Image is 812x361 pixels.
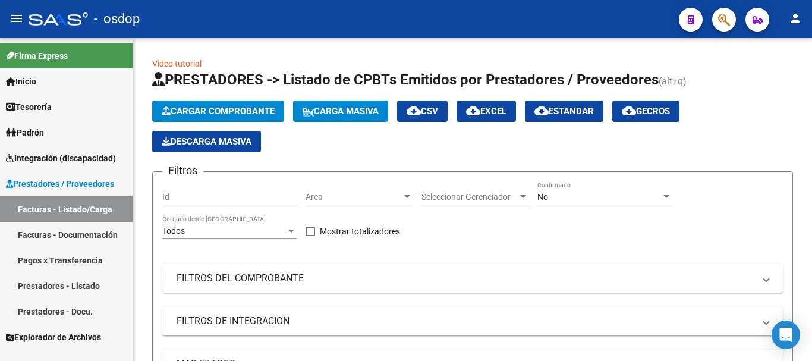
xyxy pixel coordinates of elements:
[525,101,603,122] button: Estandar
[162,162,203,179] h3: Filtros
[407,103,421,118] mat-icon: cloud_download
[303,106,379,117] span: Carga Masiva
[162,226,185,236] span: Todos
[152,131,261,152] app-download-masive: Descarga masiva de comprobantes (adjuntos)
[6,177,114,190] span: Prestadores / Proveedores
[534,106,594,117] span: Estandar
[407,106,438,117] span: CSV
[788,11,802,26] mat-icon: person
[306,192,402,202] span: Area
[293,101,388,122] button: Carga Masiva
[421,192,518,202] span: Seleccionar Gerenciador
[162,307,783,335] mat-expansion-panel-header: FILTROS DE INTEGRACION
[537,192,548,202] span: No
[177,315,754,328] mat-panel-title: FILTROS DE INTEGRACION
[6,126,44,139] span: Padrón
[534,103,549,118] mat-icon: cloud_download
[6,75,36,88] span: Inicio
[6,49,68,62] span: Firma Express
[152,131,261,152] button: Descarga Masiva
[397,101,448,122] button: CSV
[10,11,24,26] mat-icon: menu
[466,106,506,117] span: EXCEL
[162,264,783,293] mat-expansion-panel-header: FILTROS DEL COMPROBANTE
[6,331,101,344] span: Explorador de Archivos
[162,136,251,147] span: Descarga Masiva
[152,71,659,88] span: PRESTADORES -> Listado de CPBTs Emitidos por Prestadores / Proveedores
[94,6,140,32] span: - osdop
[152,101,284,122] button: Cargar Comprobante
[772,321,800,349] div: Open Intercom Messenger
[466,103,480,118] mat-icon: cloud_download
[612,101,679,122] button: Gecros
[177,272,754,285] mat-panel-title: FILTROS DEL COMPROBANTE
[622,103,636,118] mat-icon: cloud_download
[320,224,400,238] span: Mostrar totalizadores
[152,59,202,68] a: Video tutorial
[457,101,516,122] button: EXCEL
[622,106,670,117] span: Gecros
[6,152,116,165] span: Integración (discapacidad)
[6,101,52,114] span: Tesorería
[659,76,687,87] span: (alt+q)
[162,106,275,117] span: Cargar Comprobante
